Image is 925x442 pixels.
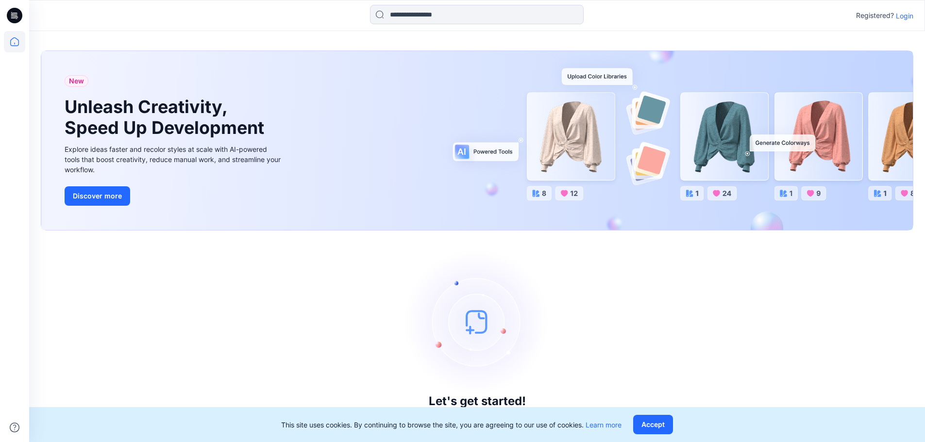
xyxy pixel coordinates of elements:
div: Explore ideas faster and recolor styles at scale with AI-powered tools that boost creativity, red... [65,144,283,175]
h1: Unleash Creativity, Speed Up Development [65,97,269,138]
button: Accept [633,415,673,434]
button: Discover more [65,186,130,206]
p: Login [896,11,913,21]
span: New [69,75,84,87]
img: empty-state-image.svg [404,249,550,394]
p: Registered? [856,10,894,21]
p: This site uses cookies. By continuing to browse the site, you are agreeing to our use of cookies. [281,420,622,430]
h3: Let's get started! [429,394,526,408]
a: Discover more [65,186,283,206]
a: Learn more [586,421,622,429]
